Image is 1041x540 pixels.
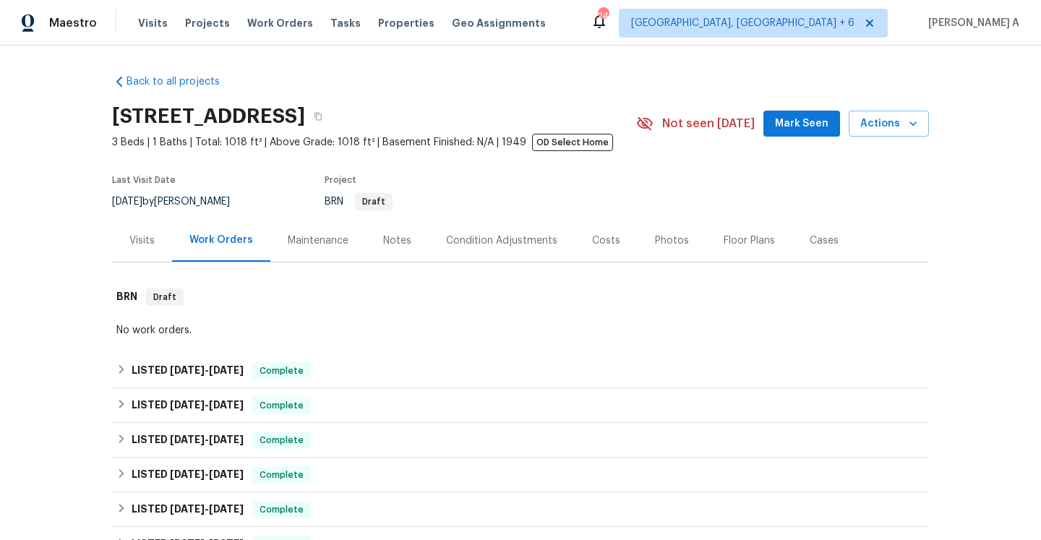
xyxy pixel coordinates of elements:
h6: LISTED [132,466,244,484]
span: Complete [254,502,309,517]
div: Visits [129,233,155,248]
div: Photos [655,233,689,248]
div: Costs [592,233,620,248]
h6: LISTED [132,432,244,449]
div: Condition Adjustments [446,233,557,248]
span: [PERSON_NAME] A [922,16,1019,30]
span: [DATE] [209,400,244,410]
span: Complete [254,364,309,378]
span: Actions [860,115,917,133]
span: [DATE] [209,434,244,445]
span: Last Visit Date [112,176,176,184]
div: LISTED [DATE]-[DATE]Complete [112,388,929,423]
div: LISTED [DATE]-[DATE]Complete [112,492,929,527]
h6: LISTED [132,501,244,518]
span: Work Orders [247,16,313,30]
span: Complete [254,398,309,413]
h6: LISTED [132,362,244,380]
span: - [170,365,244,375]
span: [DATE] [170,434,205,445]
div: Notes [383,233,411,248]
span: [DATE] [170,469,205,479]
span: - [170,504,244,514]
span: [DATE] [209,469,244,479]
div: BRN Draft [112,274,929,320]
span: Visits [138,16,168,30]
span: Project [325,176,356,184]
h6: LISTED [132,397,244,414]
span: - [170,434,244,445]
span: [DATE] [209,504,244,514]
div: LISTED [DATE]-[DATE]Complete [112,353,929,388]
span: Properties [378,16,434,30]
h6: BRN [116,288,137,306]
span: - [170,400,244,410]
span: 3 Beds | 1 Baths | Total: 1018 ft² | Above Grade: 1018 ft² | Basement Finished: N/A | 1949 [112,135,636,150]
a: Back to all projects [112,74,251,89]
div: Floor Plans [724,233,775,248]
div: 245 [598,9,608,23]
span: [DATE] [170,504,205,514]
div: by [PERSON_NAME] [112,193,247,210]
span: [GEOGRAPHIC_DATA], [GEOGRAPHIC_DATA] + 6 [631,16,854,30]
span: [DATE] [170,365,205,375]
div: Maintenance [288,233,348,248]
div: Work Orders [189,233,253,247]
span: Tasks [330,18,361,28]
span: Projects [185,16,230,30]
span: Maestro [49,16,97,30]
h2: [STREET_ADDRESS] [112,109,305,124]
div: No work orders. [116,323,925,338]
span: [DATE] [209,365,244,375]
span: Geo Assignments [452,16,546,30]
button: Actions [849,111,929,137]
span: - [170,469,244,479]
span: [DATE] [112,197,142,207]
span: Draft [356,197,391,206]
div: Cases [810,233,839,248]
span: Mark Seen [775,115,828,133]
span: Not seen [DATE] [662,116,755,131]
span: BRN [325,197,393,207]
div: LISTED [DATE]-[DATE]Complete [112,423,929,458]
span: Draft [147,290,182,304]
span: Complete [254,468,309,482]
span: [DATE] [170,400,205,410]
span: Complete [254,433,309,447]
button: Mark Seen [763,111,840,137]
div: LISTED [DATE]-[DATE]Complete [112,458,929,492]
span: OD Select Home [532,134,613,151]
button: Copy Address [305,103,331,129]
